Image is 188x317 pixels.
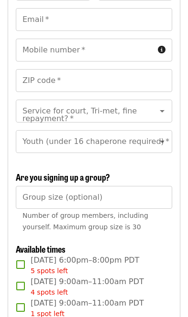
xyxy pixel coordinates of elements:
input: Mobile number [16,39,154,61]
button: Open [155,135,169,148]
input: [object Object] [16,186,172,209]
span: Available times [16,243,66,255]
span: Number of group members, including yourself. Maximum group size is 30 [22,212,148,230]
span: [DATE] 6:00pm–8:00pm PDT [31,255,139,276]
span: [DATE] 9:00am–11:00am PDT [31,276,144,297]
span: 5 spots left [31,267,68,275]
button: Open [155,104,169,118]
input: Email [16,8,172,31]
span: Are you signing up a group? [16,171,110,183]
span: 4 spots left [31,288,68,296]
i: circle-info icon [158,45,166,54]
input: ZIP code [16,69,172,92]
